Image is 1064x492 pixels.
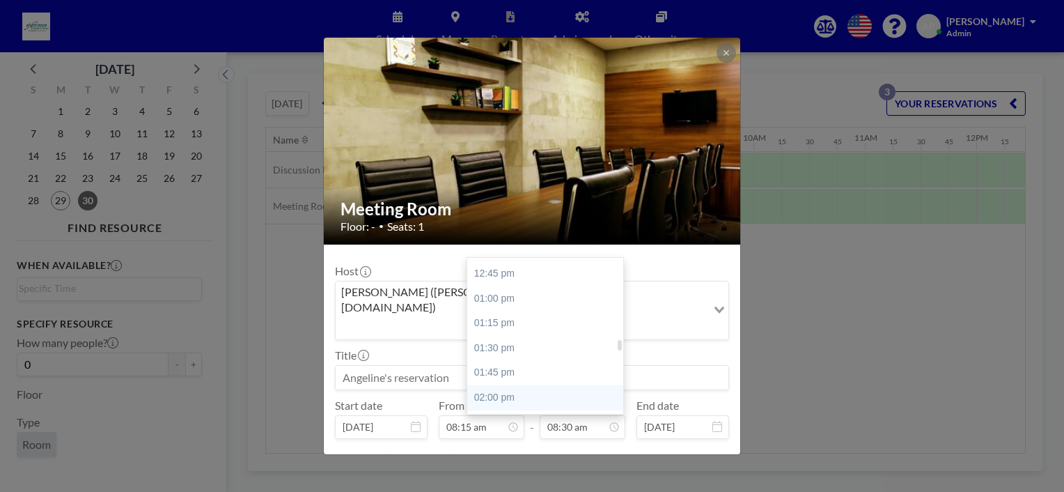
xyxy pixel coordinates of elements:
[467,410,630,436] div: 02:15 pm
[467,336,630,361] div: 01:30 pm
[336,366,728,390] input: Angeline's reservation
[387,220,424,233] span: Seats: 1
[636,399,679,413] label: End date
[467,360,630,385] div: 01:45 pm
[336,282,728,339] div: Search for option
[335,399,382,413] label: Start date
[324,1,742,280] img: 537.jpg
[338,284,704,316] span: [PERSON_NAME] ([PERSON_NAME][EMAIL_ADDRESS][DOMAIN_NAME])
[335,348,368,362] label: Title
[351,452,453,466] label: Repeat (until [DATE])
[467,385,630,410] div: 02:00 pm
[379,221,384,231] span: •
[341,199,725,220] h2: Meeting Room
[439,399,464,413] label: From
[337,318,705,337] input: Search for option
[467,261,630,286] div: 12:45 pm
[467,286,630,312] div: 01:00 pm
[335,264,370,278] label: Host
[467,311,630,336] div: 01:15 pm
[530,403,534,434] span: -
[341,220,375,233] span: Floor: -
